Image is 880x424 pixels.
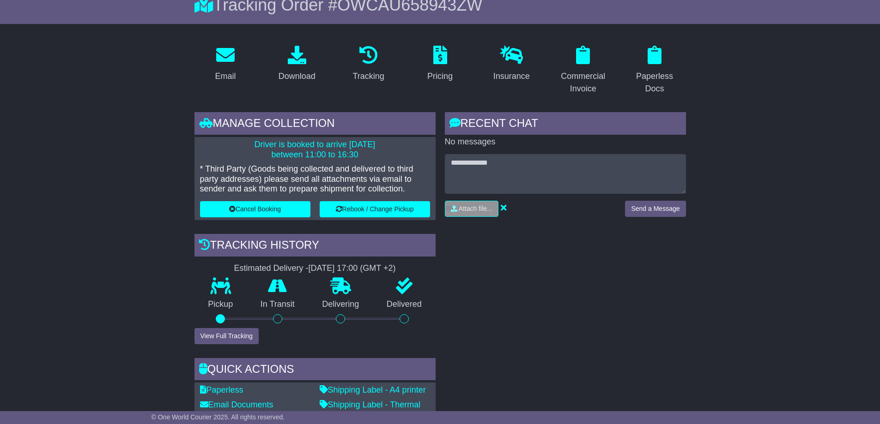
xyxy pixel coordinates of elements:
div: Estimated Delivery - [194,263,436,274]
a: Paperless [200,385,243,394]
a: Shipping Label - A4 printer [320,385,426,394]
a: Tracking [346,42,390,86]
div: Manage collection [194,112,436,137]
p: Driver is booked to arrive [DATE] between 11:00 to 16:30 [200,140,430,160]
div: Quick Actions [194,358,436,383]
p: Pickup [194,299,247,310]
div: Tracking [352,70,384,83]
div: RECENT CHAT [445,112,686,137]
div: Tracking history [194,234,436,259]
a: Paperless Docs [624,42,686,98]
div: [DATE] 17:00 (GMT +2) [309,263,396,274]
a: Download [273,42,322,86]
p: Delivered [373,299,436,310]
a: Email [209,42,242,86]
a: Shipping Label - Thermal printer [320,400,421,419]
button: Cancel Booking [200,201,310,217]
p: Delivering [309,299,373,310]
p: No messages [445,137,686,147]
div: Paperless Docs [630,70,680,95]
div: Insurance [493,70,530,83]
span: © One World Courier 2025. All rights reserved. [152,413,285,421]
button: View Full Tracking [194,328,259,344]
div: Download [279,70,316,83]
a: Commercial Invoice [552,42,614,98]
p: In Transit [247,299,309,310]
div: Email [215,70,236,83]
p: * Third Party (Goods being collected and delivered to third party addresses) please send all atta... [200,164,430,194]
div: Commercial Invoice [558,70,608,95]
button: Send a Message [625,201,686,217]
div: Pricing [427,70,453,83]
a: Email Documents [200,400,273,409]
button: Rebook / Change Pickup [320,201,430,217]
a: Insurance [487,42,536,86]
a: Pricing [421,42,459,86]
